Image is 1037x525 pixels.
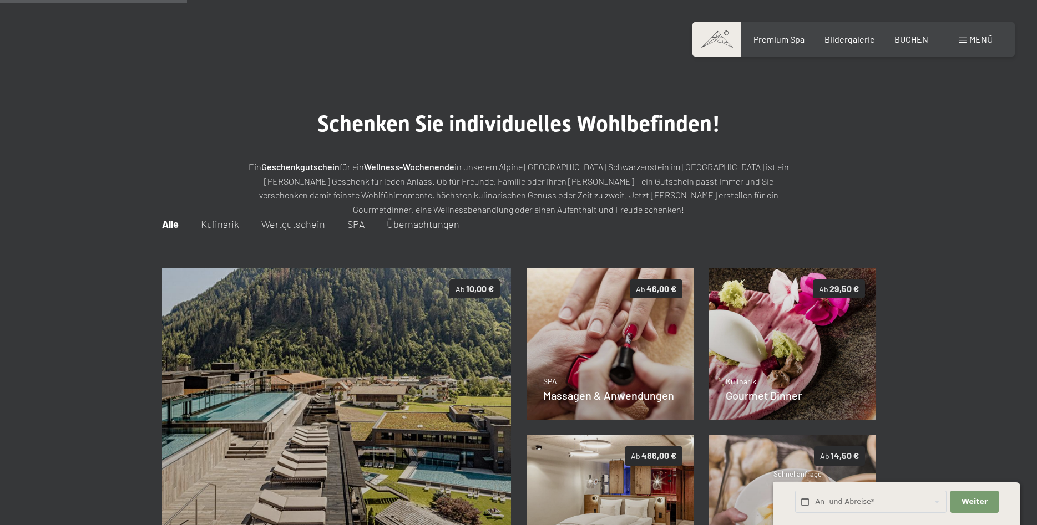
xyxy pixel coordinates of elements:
[824,34,875,44] a: Bildergalerie
[773,470,822,478] span: Schnellanfrage
[950,491,998,513] button: Weiter
[241,160,796,216] p: Ein für ein in unserem Alpine [GEOGRAPHIC_DATA] Schwarzenstein im [GEOGRAPHIC_DATA] ist ein [PERS...
[894,34,928,44] a: BUCHEN
[962,497,988,507] span: Weiter
[969,34,993,44] span: Menü
[261,161,340,172] strong: Geschenkgutschein
[317,111,720,137] span: Schenken Sie individuelles Wohlbefinden!
[364,161,454,172] strong: Wellness-Wochenende
[753,34,805,44] a: Premium Spa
